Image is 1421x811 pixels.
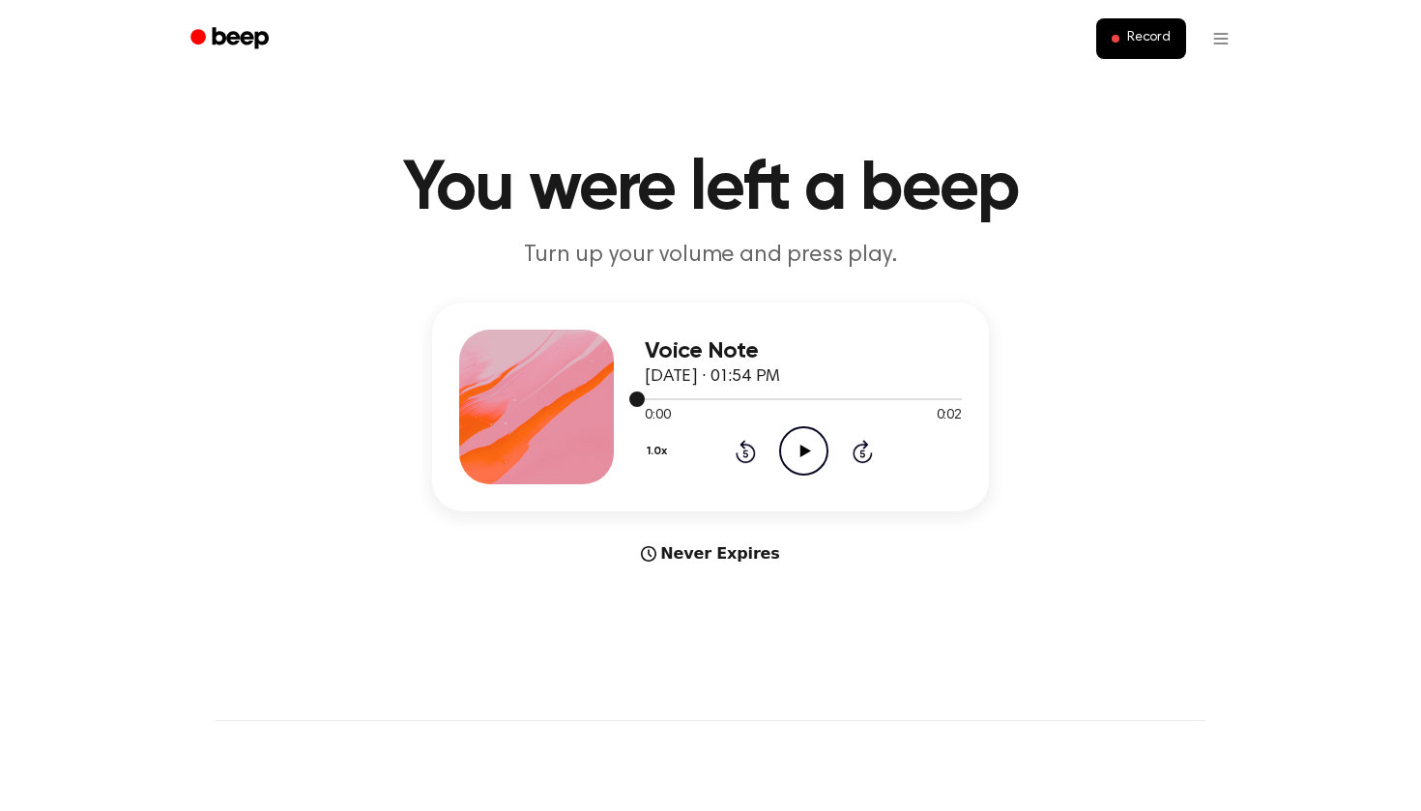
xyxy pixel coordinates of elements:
h3: Voice Note [645,338,962,364]
a: Beep [177,20,286,58]
div: Never Expires [432,542,989,565]
span: [DATE] · 01:54 PM [645,368,780,386]
span: 0:02 [937,406,962,426]
button: Open menu [1198,15,1244,62]
span: Record [1127,30,1171,47]
h1: You were left a beep [216,155,1205,224]
button: 1.0x [645,435,674,468]
button: Record [1096,18,1186,59]
p: Turn up your volume and press play. [339,240,1082,272]
span: 0:00 [645,406,670,426]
